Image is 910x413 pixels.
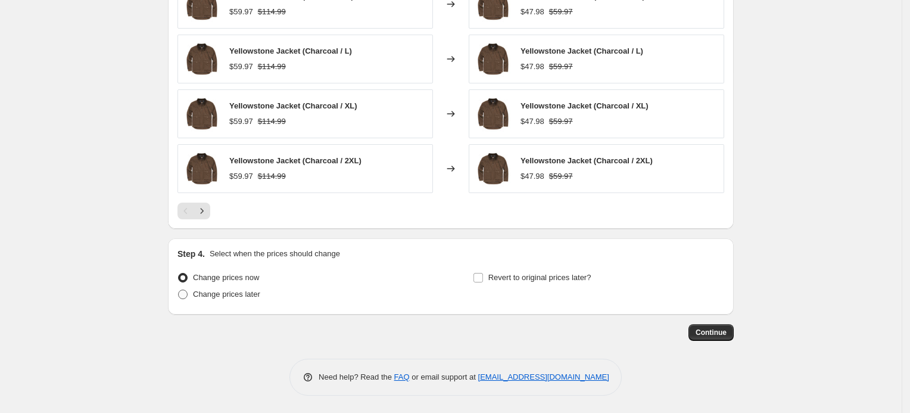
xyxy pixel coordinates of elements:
strike: $114.99 [258,61,286,73]
span: Yellowstone Jacket (Charcoal / XL) [229,101,357,110]
button: Next [194,203,210,219]
span: Yellowstone Jacket (Charcoal / 2XL) [229,156,361,165]
strike: $114.99 [258,6,286,18]
div: $59.97 [229,170,253,182]
strike: $59.97 [549,116,573,128]
span: Yellowstone Jacket (Charcoal / XL) [521,101,649,110]
strike: $59.97 [549,61,573,73]
strike: $114.99 [258,116,286,128]
img: 5055_LD_FKH_LO_01_80x.jpg [184,41,220,77]
h2: Step 4. [177,248,205,260]
span: Yellowstone Jacket (Charcoal / 2XL) [521,156,653,165]
span: Change prices now [193,273,259,282]
span: or email support at [410,372,478,381]
div: $47.98 [521,170,544,182]
span: Revert to original prices later? [488,273,591,282]
button: Continue [688,324,734,341]
nav: Pagination [177,203,210,219]
span: Yellowstone Jacket (Charcoal / L) [521,46,643,55]
span: Yellowstone Jacket (Charcoal / L) [229,46,352,55]
img: 5055_LD_FKH_LO_01_80x.jpg [184,151,220,187]
p: Select when the prices should change [210,248,340,260]
span: Need help? Read the [319,372,394,381]
div: $59.97 [229,116,253,128]
a: [EMAIL_ADDRESS][DOMAIN_NAME] [478,372,609,381]
img: 5055_LD_FKH_LO_01_80x.jpg [475,96,511,132]
span: Continue [696,328,727,337]
img: 5055_LD_FKH_LO_01_80x.jpg [475,41,511,77]
strike: $59.97 [549,170,573,182]
span: Change prices later [193,290,260,299]
div: $47.98 [521,61,544,73]
img: 5055_LD_FKH_LO_01_80x.jpg [184,96,220,132]
strike: $59.97 [549,6,573,18]
strike: $114.99 [258,170,286,182]
div: $59.97 [229,6,253,18]
div: $59.97 [229,61,253,73]
a: FAQ [394,372,410,381]
div: $47.98 [521,116,544,128]
div: $47.98 [521,6,544,18]
img: 5055_LD_FKH_LO_01_80x.jpg [475,151,511,187]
